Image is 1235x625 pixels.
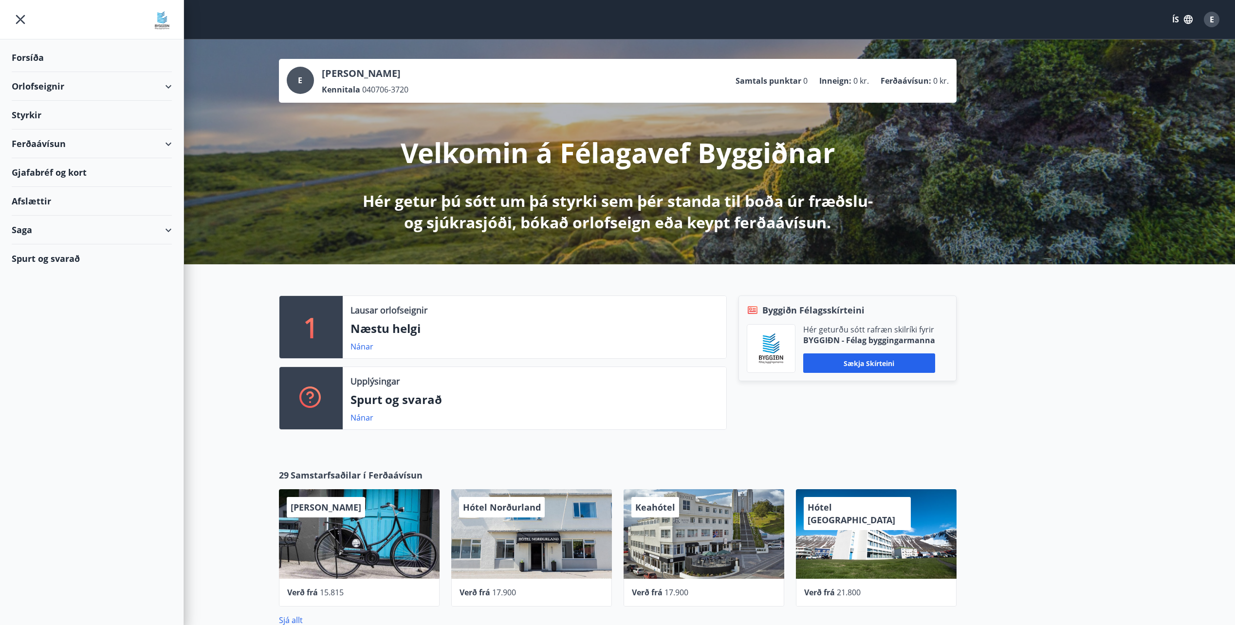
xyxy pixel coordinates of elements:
span: 0 kr. [853,75,869,86]
span: Hótel [GEOGRAPHIC_DATA] [808,501,895,526]
button: menu [12,11,29,28]
span: 29 [279,469,289,481]
span: Verð frá [287,587,318,598]
span: Hótel Norðurland [463,501,541,513]
p: Samtals punktar [736,75,801,86]
span: 17.900 [664,587,688,598]
div: Afslættir [12,187,172,216]
p: Upplýsingar [350,375,400,387]
span: E [1210,14,1214,25]
p: Spurt og svarað [350,391,719,408]
p: Hér geturðu sótt rafræn skilríki fyrir [803,324,935,335]
span: Verð frá [632,587,663,598]
span: 040706-3720 [362,84,408,95]
p: BYGGIÐN - Félag byggingarmanna [803,335,935,346]
span: [PERSON_NAME] [291,501,361,513]
p: Hér getur þú sótt um þá styrki sem þér standa til boða úr fræðslu- og sjúkrasjóði, bókað orlofsei... [361,190,875,233]
span: 0 [803,75,808,86]
button: E [1200,8,1223,31]
p: Lausar orlofseignir [350,304,427,316]
div: Styrkir [12,101,172,129]
p: [PERSON_NAME] [322,67,408,80]
img: union_logo [152,11,172,30]
div: Spurt og svarað [12,244,172,273]
span: 0 kr. [933,75,949,86]
button: ÍS [1167,11,1198,28]
p: Kennitala [322,84,360,95]
div: Orlofseignir [12,72,172,101]
span: E [298,75,302,86]
div: Gjafabréf og kort [12,158,172,187]
a: Nánar [350,412,373,423]
p: Inneign : [819,75,851,86]
span: 17.900 [492,587,516,598]
div: Forsíða [12,43,172,72]
button: Sækja skírteini [803,353,935,373]
div: Saga [12,216,172,244]
span: Byggiðn Félagsskírteini [762,304,865,316]
span: 15.815 [320,587,344,598]
span: 21.800 [837,587,861,598]
p: Velkomin á Félagavef Byggiðnar [401,134,835,171]
span: Keahótel [635,501,675,513]
a: Nánar [350,341,373,352]
span: Samstarfsaðilar í Ferðaávísun [291,469,423,481]
p: 1 [303,309,319,346]
span: Verð frá [804,587,835,598]
p: Næstu helgi [350,320,719,337]
p: Ferðaávísun : [881,75,931,86]
span: Verð frá [460,587,490,598]
div: Ferðaávísun [12,129,172,158]
img: BKlGVmlTW1Qrz68WFGMFQUcXHWdQd7yePWMkvn3i.png [755,332,788,365]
